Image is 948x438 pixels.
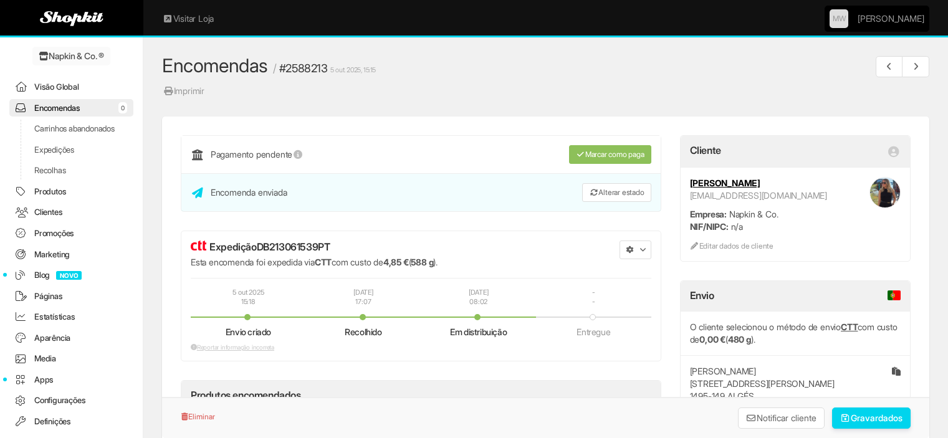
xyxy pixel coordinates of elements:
button: Eliminar [181,407,216,426]
a: Visão Global [9,78,133,96]
a: Apps [9,371,133,389]
span: Napkin & Co. [729,209,778,219]
a: Editar dados de cliente [690,241,773,250]
a: CTT [841,321,858,332]
strong: 0,00 € [699,334,725,345]
button: Notificar cliente [738,407,825,429]
strong: Empresa: [690,209,727,219]
i: Transferência Bancária [191,155,204,156]
h3: Produtos encomendados [191,390,301,401]
img: Shopkit [40,11,103,26]
span: NOVO [56,271,82,280]
span: 15:18 [241,297,256,307]
h3: Cliente [690,145,721,156]
i: Cliente registado [887,152,901,153]
img: cttexpresso-auto.png [191,240,206,250]
a: Encomendas [162,54,268,77]
a: Marcar como paga [569,145,651,164]
span: - [592,288,595,297]
a: Carrinhos abandonados [9,120,133,138]
a: [EMAIL_ADDRESS][DOMAIN_NAME] [690,190,827,201]
a: Encomendas0 [9,99,133,117]
a: Visitar Loja [162,12,214,25]
span: 17:07 [355,297,371,307]
a: Reportar informação incorreta [191,343,274,351]
a: [PERSON_NAME] [690,178,760,188]
span: / [273,62,277,75]
span: n/a [731,221,743,232]
a: Definições [9,412,133,431]
span: 5 out. 2025, 15:15 [330,66,376,74]
span: 08:02 [469,297,487,307]
a: Alterar estado [582,183,651,202]
span: 0 [118,102,127,113]
strong: NIF/NIPC: [690,221,729,232]
h4: Em distribuição [450,327,507,336]
strong: 588 g [411,257,433,267]
a: Produtos [9,183,133,201]
span: [DATE] [353,288,373,297]
a: MW [830,9,848,28]
a: Próximo [903,56,929,77]
h4: Entregue [577,327,610,336]
span: Portugal - Continental [888,290,901,300]
a: Estatísticas [9,308,133,326]
a: Clientes [9,203,133,221]
h4: Recolhido [345,327,381,336]
div: Pagamento pendente [191,145,491,164]
strong: 4,85 € [383,257,409,267]
a: Aparência [9,329,133,347]
a: Configurações [9,391,133,409]
span: dados [878,412,903,423]
a: Napkin & Co. ® [32,47,110,65]
span: 5 out 2025 [232,288,264,297]
h4: Envio criado [226,327,271,336]
a: Recolhas [9,161,133,179]
a: Promoções [9,224,133,242]
a: Imprimir [162,84,205,98]
span: [DATE] [469,288,489,297]
a: BlogNOVO [9,266,133,284]
div: O cliente selecionou o método de envio com custo de ( ). [681,312,910,355]
a: Anterior [876,56,903,77]
span: - [592,297,595,307]
button: Gravardados [832,407,911,429]
a: Marketing [9,245,133,264]
h3: Envio [690,290,901,302]
a: Expedições [9,141,133,159]
strong: 480 g [728,334,751,345]
a: DB213061539PT [257,240,330,253]
a: Copiar endereço de envio [892,365,901,378]
a: [PERSON_NAME] [858,6,924,31]
div: Encomenda enviada [191,183,491,202]
p: Esta encomenda foi expedida via com custo de ( ). [191,256,572,269]
a: Media [9,350,133,368]
strong: CTT [315,257,332,267]
h4: Expedição [191,240,572,253]
a: #2588213 [279,62,328,75]
a: Páginas [9,287,133,305]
